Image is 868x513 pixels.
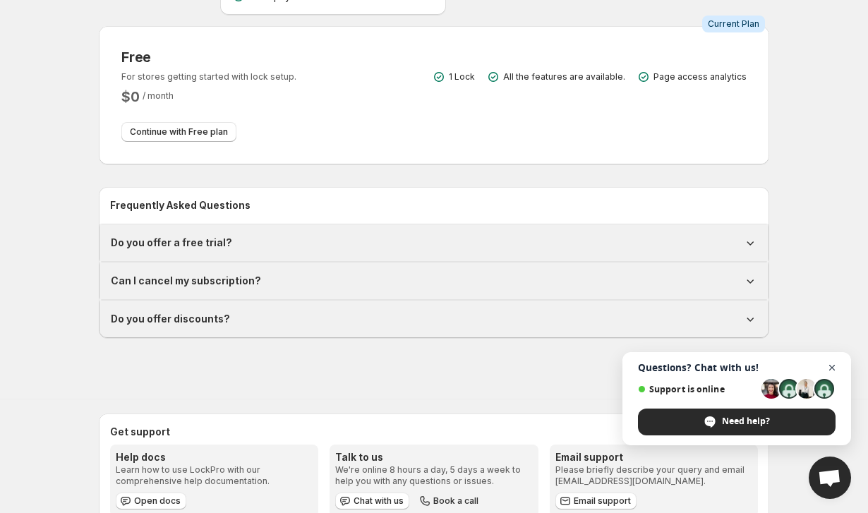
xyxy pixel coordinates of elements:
[335,450,532,464] h3: Talk to us
[335,464,532,487] p: We're online 8 hours a day, 5 days a week to help you with any questions or issues.
[555,450,752,464] h3: Email support
[121,71,296,83] p: For stores getting started with lock setup.
[574,495,631,507] span: Email support
[121,122,236,142] button: Continue with Free plan
[111,236,232,250] h1: Do you offer a free trial?
[121,88,140,105] h2: $ 0
[134,495,181,507] span: Open docs
[415,493,484,509] button: Book a call
[116,450,313,464] h3: Help docs
[143,90,174,101] span: / month
[638,362,836,373] span: Questions? Chat with us!
[110,198,758,212] h2: Frequently Asked Questions
[335,493,409,509] button: Chat with us
[433,495,478,507] span: Book a call
[503,71,625,83] p: All the features are available.
[116,464,313,487] p: Learn how to use LockPro with our comprehensive help documentation.
[121,49,296,66] h3: Free
[130,126,228,138] span: Continue with Free plan
[638,409,836,435] div: Need help?
[555,464,752,487] p: Please briefly describe your query and email [EMAIL_ADDRESS][DOMAIN_NAME].
[449,71,475,83] p: 1 Lock
[116,493,186,509] a: Open docs
[555,493,637,509] a: Email support
[110,425,758,439] h2: Get support
[111,274,261,288] h1: Can I cancel my subscription?
[809,457,851,499] div: Open chat
[638,384,757,394] span: Support is online
[111,312,230,326] h1: Do you offer discounts?
[824,359,841,377] span: Close chat
[354,495,404,507] span: Chat with us
[653,71,747,83] p: Page access analytics
[708,18,759,30] span: Current Plan
[722,415,770,428] span: Need help?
